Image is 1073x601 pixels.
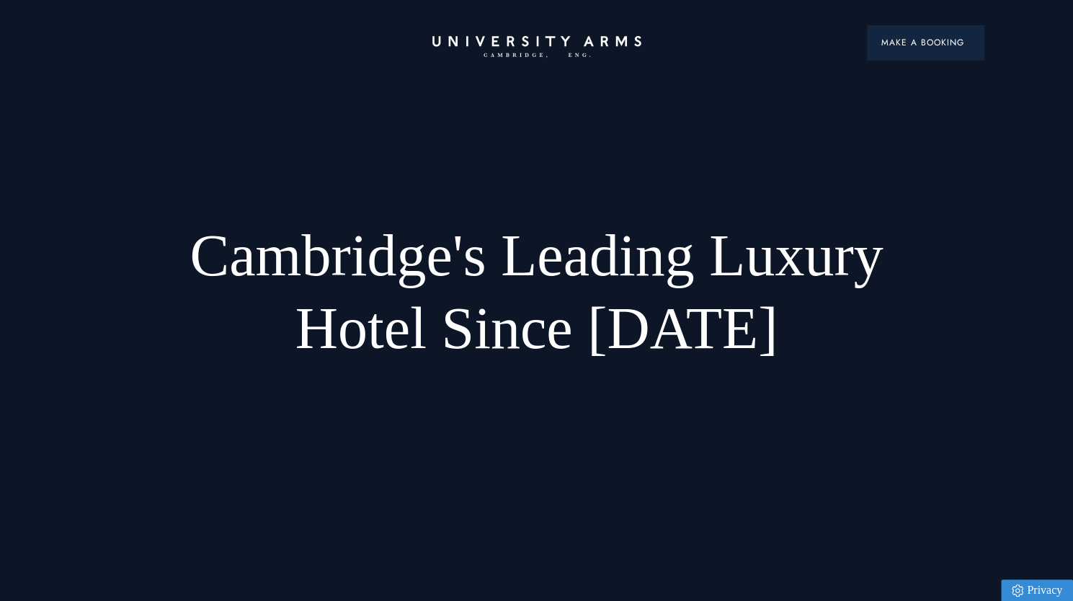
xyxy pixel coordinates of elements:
[432,36,641,58] a: Home
[1012,584,1023,597] img: Privacy
[867,25,984,60] button: Make a BookingArrow icon
[881,36,969,49] span: Make a Booking
[964,40,969,45] img: Arrow icon
[1001,579,1073,601] a: Privacy
[179,220,894,364] h1: Cambridge's Leading Luxury Hotel Since [DATE]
